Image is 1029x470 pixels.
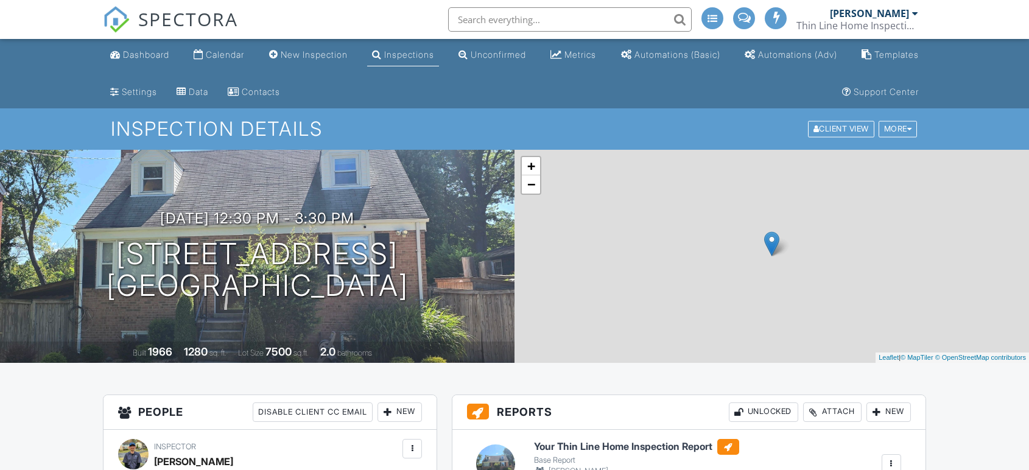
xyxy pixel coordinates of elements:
a: Automations (Advanced) [740,44,842,66]
div: New Inspection [281,49,348,60]
a: Metrics [546,44,601,66]
div: Disable Client CC Email [253,402,373,422]
div: Inspections [384,49,434,60]
div: Calendar [206,49,244,60]
a: Zoom in [522,157,540,175]
div: New [378,402,422,422]
h3: People [104,395,437,430]
div: 7500 [265,345,292,358]
a: New Inspection [264,44,353,66]
span: sq.ft. [293,348,309,357]
a: Contacts [223,81,285,103]
a: © MapTiler [901,354,933,361]
div: Base Report [534,455,739,465]
a: Client View [807,124,877,133]
div: Attach [803,402,862,422]
div: Support Center [854,86,919,97]
div: New [866,402,911,422]
div: 2.0 [320,345,335,358]
div: Automations (Basic) [634,49,720,60]
div: Contacts [242,86,280,97]
div: Automations (Adv) [758,49,837,60]
div: Unlocked [729,402,798,422]
a: Data [172,81,213,103]
a: SPECTORA [103,16,238,42]
a: Zoom out [522,175,540,194]
span: sq. ft. [209,348,227,357]
div: Unconfirmed [471,49,526,60]
div: Templates [874,49,919,60]
div: Dashboard [123,49,169,60]
a: Calendar [189,44,249,66]
a: Dashboard [105,44,174,66]
h3: [DATE] 12:30 pm - 3:30 pm [160,210,354,226]
div: 1966 [148,345,172,358]
div: Data [189,86,208,97]
a: © OpenStreetMap contributors [935,354,1026,361]
div: More [879,121,918,138]
div: [PERSON_NAME] [830,7,909,19]
img: The Best Home Inspection Software - Spectora [103,6,130,33]
h1: Inspection Details [111,118,918,139]
div: Client View [808,121,874,138]
div: Metrics [564,49,596,60]
div: 1280 [184,345,208,358]
a: Automations (Basic) [616,44,725,66]
div: Thin Line Home Inspections [796,19,918,32]
a: Support Center [837,81,924,103]
div: | [876,353,1029,363]
a: Inspections [367,44,439,66]
span: Built [133,348,146,357]
a: Settings [105,81,162,103]
a: Templates [857,44,924,66]
input: Search everything... [448,7,692,32]
h3: Reports [452,395,925,430]
h6: Your Thin Line Home Inspection Report [534,439,739,455]
span: SPECTORA [138,6,238,32]
a: Unconfirmed [454,44,531,66]
h1: [STREET_ADDRESS] [GEOGRAPHIC_DATA] [107,238,409,303]
span: Lot Size [238,348,264,357]
div: Settings [122,86,157,97]
span: bathrooms [337,348,372,357]
span: Inspector [154,442,196,451]
a: Leaflet [879,354,899,361]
